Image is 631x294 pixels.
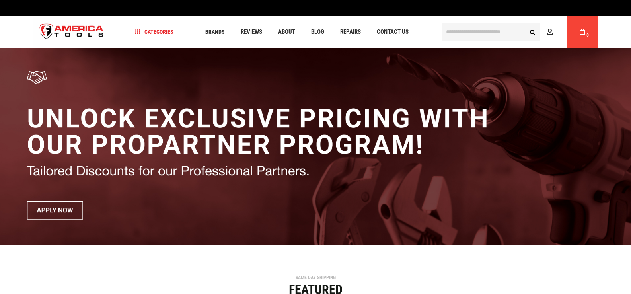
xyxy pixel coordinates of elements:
[205,29,225,35] span: Brands
[33,17,110,47] img: America Tools
[237,27,266,37] a: Reviews
[377,29,409,35] span: Contact Us
[275,27,299,37] a: About
[373,27,412,37] a: Contact Us
[31,275,600,280] div: SAME DAY SHIPPING
[575,16,590,48] a: 0
[241,29,262,35] span: Reviews
[586,33,589,37] span: 0
[135,29,173,35] span: Categories
[337,27,364,37] a: Repairs
[308,27,328,37] a: Blog
[525,24,540,39] button: Search
[311,29,324,35] span: Blog
[132,27,177,37] a: Categories
[278,29,295,35] span: About
[202,27,228,37] a: Brands
[340,29,361,35] span: Repairs
[33,17,110,47] a: store logo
